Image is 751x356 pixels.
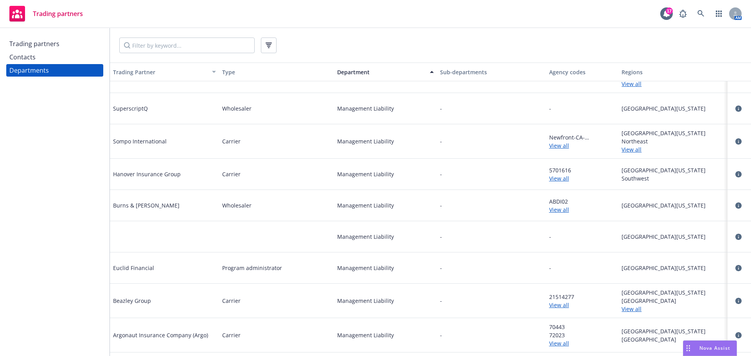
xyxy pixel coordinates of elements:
[549,331,616,339] span: 72023
[119,38,255,53] input: Filter by keyword...
[6,3,86,25] a: Trading partners
[549,233,551,241] span: -
[110,63,219,81] button: Trading Partner
[337,201,434,209] span: Management Liability
[549,133,616,141] span: Newfront-CA-[GEOGRAPHIC_DATA]
[622,137,724,145] span: Northeast
[337,104,434,113] span: Management Liability
[666,7,673,14] div: 17
[222,68,325,76] div: Type
[113,201,180,209] span: Burns & [PERSON_NAME]
[549,293,616,301] span: 21514277
[622,288,724,297] span: [GEOGRAPHIC_DATA][US_STATE]
[33,11,83,17] span: Trading partners
[440,68,543,76] div: Sub-departments
[331,68,425,76] div: Department
[222,137,241,145] span: Carrier
[222,170,241,178] span: Carrier
[622,297,724,305] span: [GEOGRAPHIC_DATA]
[734,137,743,146] a: circleInformation
[113,137,167,145] span: Sompo International
[337,233,434,241] span: Management Liability
[622,305,724,313] a: View all
[734,263,743,273] a: circleInformation
[440,331,442,339] span: -
[222,331,241,339] span: Carrier
[6,64,103,77] a: Departments
[622,201,724,209] span: [GEOGRAPHIC_DATA][US_STATE]
[113,297,151,305] span: Beazley Group
[734,232,743,242] a: circleInformation
[549,197,616,206] span: ABDI02
[734,296,743,306] a: circleInformation
[549,323,616,331] span: 70443
[549,264,551,272] span: -
[549,339,616,347] a: View all
[622,335,724,343] span: [GEOGRAPHIC_DATA]
[6,38,103,50] a: Trading partners
[734,201,743,210] a: circleInformation
[113,68,207,76] div: Trading Partner
[734,331,743,340] a: circleInformation
[549,301,616,309] a: View all
[549,104,551,113] span: -
[549,68,616,76] div: Agency codes
[675,6,691,21] a: Report a Bug
[734,104,743,113] a: circleInformation
[113,104,148,113] span: SuperscriptQ
[222,297,241,305] span: Carrier
[9,38,59,50] div: Trading partners
[546,63,619,81] button: Agency codes
[440,137,442,145] span: -
[437,63,546,81] button: Sub-departments
[113,264,154,272] span: Euclid Financial
[699,345,730,351] span: Nova Assist
[337,331,434,339] span: Management Liability
[622,80,724,88] a: View all
[9,64,49,77] div: Departments
[219,63,328,81] button: Type
[113,170,181,178] span: Hanover Insurance Group
[113,331,208,339] span: Argonaut Insurance Company (Argo)
[440,233,442,241] span: -
[9,51,36,63] div: Contacts
[337,297,434,305] span: Management Liability
[618,63,728,81] button: Regions
[549,141,616,150] a: View all
[622,129,724,137] span: [GEOGRAPHIC_DATA][US_STATE]
[622,104,724,113] span: [GEOGRAPHIC_DATA][US_STATE]
[222,104,252,113] span: Wholesaler
[622,68,724,76] div: Regions
[683,340,737,356] button: Nova Assist
[440,104,442,113] span: -
[622,264,724,272] span: [GEOGRAPHIC_DATA][US_STATE]
[549,206,616,214] a: View all
[549,166,616,174] span: 5701616
[337,264,434,272] span: Management Liability
[622,174,724,182] span: Southwest
[440,264,442,272] span: -
[549,174,616,182] a: View all
[622,233,724,241] span: [GEOGRAPHIC_DATA][US_STATE]
[222,264,282,272] span: Program administrator
[337,170,434,178] span: Management Liability
[337,137,434,145] span: Management Liability
[440,170,442,178] span: -
[222,201,252,209] span: Wholesaler
[440,201,442,209] span: -
[711,6,727,21] a: Switch app
[693,6,709,21] a: Search
[734,170,743,179] a: circleInformation
[328,63,437,81] button: Department
[622,145,724,154] a: View all
[622,327,724,335] span: [GEOGRAPHIC_DATA][US_STATE]
[622,166,724,174] span: [GEOGRAPHIC_DATA][US_STATE]
[683,341,693,356] div: Drag to move
[440,297,442,305] span: -
[6,51,103,63] a: Contacts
